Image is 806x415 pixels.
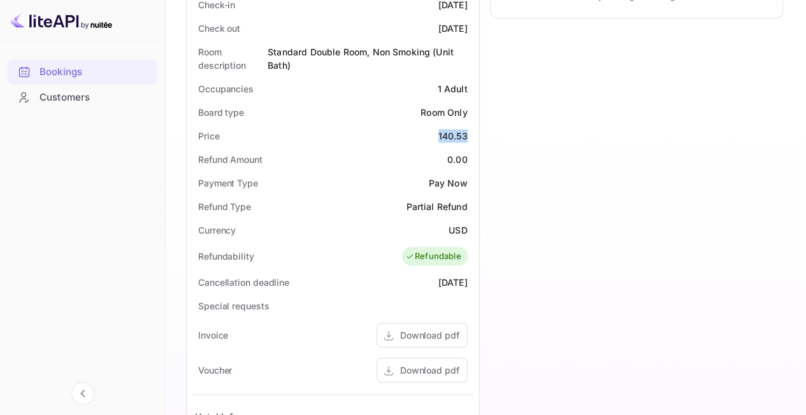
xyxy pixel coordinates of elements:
[198,299,269,313] div: Special requests
[400,363,459,377] div: Download pdf
[437,82,467,95] div: 1 Adult
[198,129,220,143] div: Price
[438,276,468,289] div: [DATE]
[8,60,157,85] div: Bookings
[40,65,151,80] div: Bookings
[198,363,232,377] div: Voucher
[449,223,467,237] div: USD
[198,153,263,166] div: Refund Amount
[198,328,228,342] div: Invoice
[8,60,157,83] a: Bookings
[198,106,244,119] div: Board type
[406,200,467,213] div: Partial Refund
[8,85,157,110] div: Customers
[198,200,251,213] div: Refund Type
[8,85,157,109] a: Customers
[400,328,459,342] div: Download pdf
[198,250,254,263] div: Refundability
[198,223,236,237] div: Currency
[198,22,240,35] div: Check out
[421,106,467,119] div: Room Only
[438,129,468,143] div: 140.53
[405,250,461,263] div: Refundable
[268,45,467,72] div: Standard Double Room, Non Smoking (Unit Bath)
[198,45,268,72] div: Room description
[428,176,467,190] div: Pay Now
[198,276,289,289] div: Cancellation deadline
[40,90,151,105] div: Customers
[447,153,468,166] div: 0.00
[438,22,468,35] div: [DATE]
[198,82,254,95] div: Occupancies
[198,176,258,190] div: Payment Type
[10,10,112,31] img: LiteAPI logo
[71,382,94,405] button: Collapse navigation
